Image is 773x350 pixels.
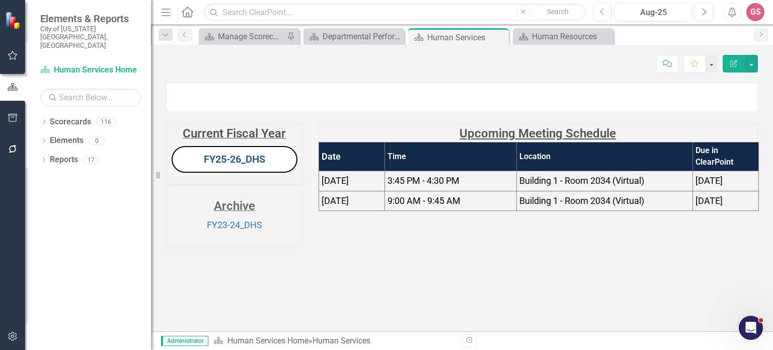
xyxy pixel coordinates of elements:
a: FY25-26_DHS [204,153,265,165]
span: 3:45 PM - 4:30 PM [388,175,459,186]
div: 0 [89,136,105,145]
a: Reports [50,154,78,166]
small: City of [US_STATE][GEOGRAPHIC_DATA], [GEOGRAPHIC_DATA] [40,25,141,49]
span: Building 1 - Room 2034 (Virtual) [519,195,644,206]
a: Human Services Home [40,64,141,76]
span: 9:00 AM - 9:45 AM [388,195,460,206]
span: [DATE] [695,195,723,206]
div: 116 [96,117,116,126]
strong: Location [519,152,551,161]
strong: Upcoming Meeting Schedule [459,126,616,141]
button: FY25-26_DHS [172,146,297,173]
button: Aug-25 [614,3,692,21]
iframe: Intercom live chat [739,316,763,340]
div: Human Services [313,336,370,345]
span: Administrator [161,336,208,346]
button: Search [533,5,583,19]
strong: Time [388,152,406,161]
img: ClearPoint Strategy [5,12,23,29]
button: GS [746,3,764,21]
strong: Date [322,151,341,162]
span: [DATE] [322,195,349,206]
div: Departmental Performance Plans - 3 Columns [323,30,402,43]
span: Elements & Reports [40,13,141,25]
a: FY23-24_DHS [207,220,262,230]
input: Search Below... [40,89,141,106]
div: Aug-25 [618,7,688,19]
div: Manage Scorecards [218,30,284,43]
strong: Current Fiscal Year [183,126,286,141]
div: 17 [83,156,99,164]
strong: Due in ClearPoint [695,146,733,167]
div: » [213,335,454,347]
span: Search [547,8,569,16]
a: Human Resources [515,30,611,43]
div: Human Services [427,31,506,44]
a: Elements [50,135,84,147]
a: Scorecards [50,116,91,128]
a: Departmental Performance Plans - 3 Columns [306,30,402,43]
span: [DATE] [695,175,723,186]
input: Search ClearPoint... [204,4,585,21]
div: Human Resources [532,30,611,43]
strong: Archive [214,199,255,213]
a: Human Services Home [227,336,308,345]
a: Manage Scorecards [201,30,284,43]
span: Building 1 - Room 2034 (Virtual) [519,175,644,186]
span: [DATE] [322,175,349,186]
